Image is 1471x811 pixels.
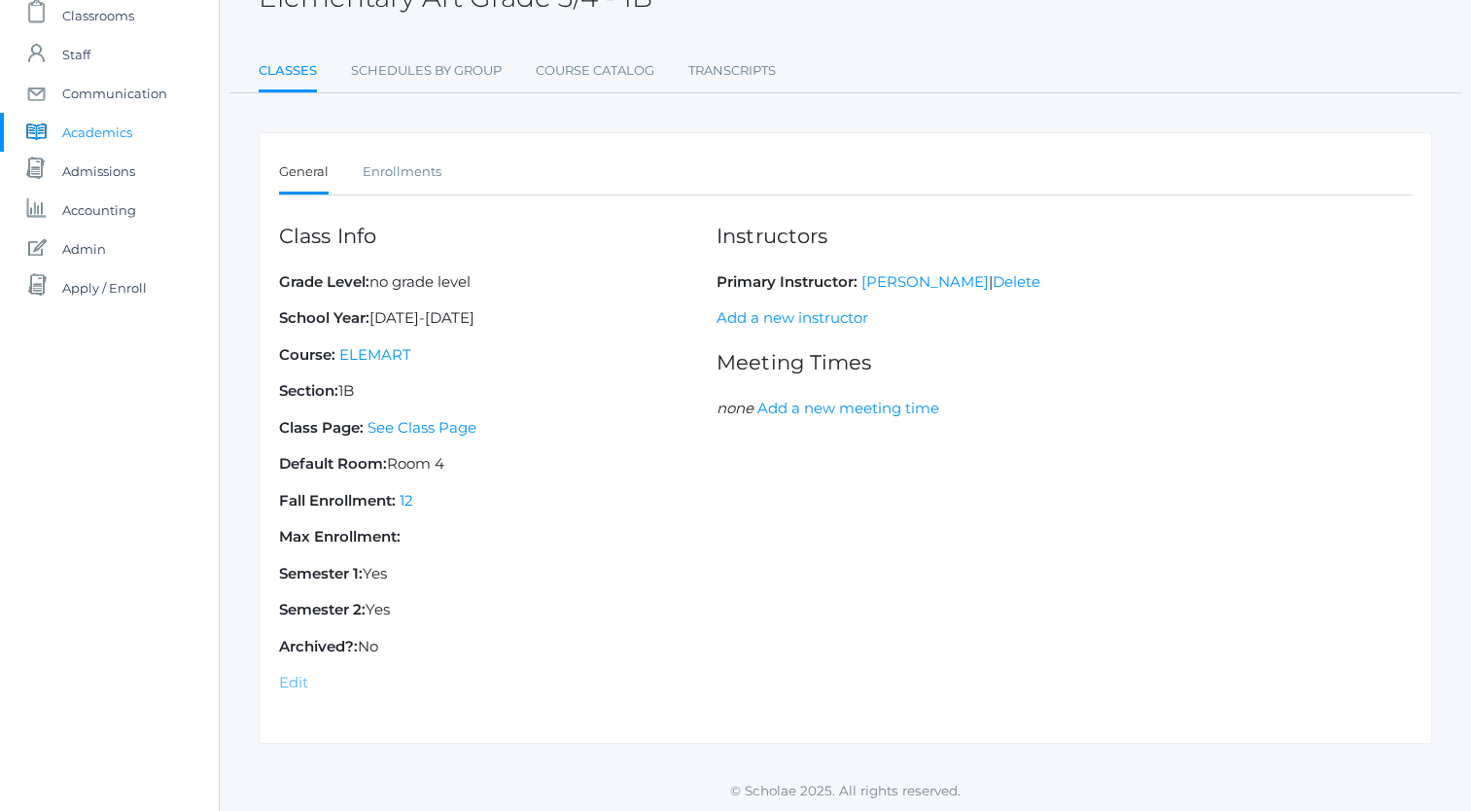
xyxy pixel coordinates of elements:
p: Yes [279,599,717,621]
strong: Primary Instructor: [717,272,858,291]
a: See Class Page [368,418,476,437]
h1: Class Info [279,225,717,247]
span: Admin [62,229,106,268]
p: Room 4 [279,453,717,476]
h1: Meeting Times [717,351,1040,373]
a: Transcripts [688,52,776,90]
a: Classes [259,52,317,93]
strong: Section: [279,381,338,400]
p: 1B [279,380,717,403]
strong: Course: [279,345,335,364]
p: | [717,271,1040,294]
p: [DATE]-[DATE] [279,307,717,330]
a: 12 [400,491,413,510]
strong: Grade Level: [279,272,369,291]
strong: Archived?: [279,637,358,655]
a: General [279,153,329,194]
a: [PERSON_NAME] [861,272,989,291]
a: ELEMART [339,345,411,364]
a: Delete [993,272,1040,291]
strong: Semester 2: [279,600,366,618]
a: Edit [279,673,308,691]
strong: Default Room: [279,454,387,473]
p: Yes [279,563,717,585]
h1: Instructors [717,225,1040,247]
p: no grade level [279,271,717,294]
strong: Semester 1: [279,564,363,582]
em: none [717,399,753,417]
strong: School Year: [279,308,369,327]
strong: Class Page: [279,418,364,437]
span: Accounting [62,191,136,229]
span: Academics [62,113,132,152]
span: Apply / Enroll [62,268,147,307]
strong: Max Enrollment: [279,527,401,546]
span: Communication [62,74,167,113]
p: © Scholae 2025. All rights reserved. [220,781,1471,800]
span: Admissions [62,152,135,191]
a: Add a new meeting time [757,399,939,417]
a: Enrollments [363,153,441,192]
a: Add a new instructor [717,308,868,327]
a: Course Catalog [536,52,654,90]
strong: Fall Enrollment: [279,491,396,510]
p: No [279,636,717,658]
a: Schedules By Group [351,52,502,90]
span: Staff [62,35,90,74]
